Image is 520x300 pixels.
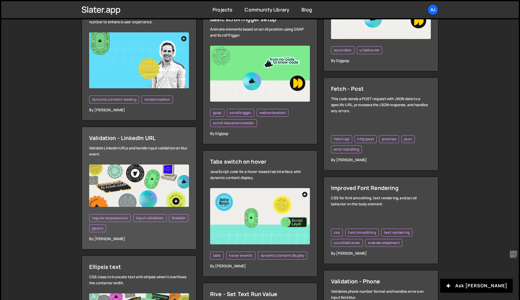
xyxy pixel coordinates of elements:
[331,96,431,114] div: This code sends a POST request with JSON data to a specific URL, processes the JSON response, and...
[229,110,252,115] span: scrolltrigger
[334,147,359,152] span: error handling
[210,131,310,137] div: By Digipop
[89,236,189,242] div: By [PERSON_NAME]
[357,137,374,142] span: http post
[331,157,431,163] div: By [PERSON_NAME]
[210,263,310,269] div: By [PERSON_NAME]
[301,6,312,13] a: Blog
[382,137,396,142] span: promise
[323,177,438,264] a: Improved Font Rendering CSS for font smoothing, text rendering, and scroll behavior on the body e...
[229,253,253,258] span: hover events
[259,110,286,115] span: web animation
[89,145,189,157] div: Validate LinkedIn URLs and handle input validation on blur event.
[144,97,170,102] span: randomization
[210,158,310,165] div: Tabs switch on hover
[331,278,431,285] div: Validation - Phone
[334,230,340,235] span: css
[210,169,310,181] div: JavaScript code for a hover-based tab interface with dynamic content display.
[172,216,186,220] span: linkedin
[331,85,431,92] div: Fetch - Post
[210,290,310,298] div: Rive - Set Text Run Value
[89,263,189,270] div: Ellipsis text
[92,226,103,231] span: jquery
[427,4,438,15] a: AJ
[89,107,189,113] div: By [PERSON_NAME]
[213,121,254,126] span: scroll-based animation
[334,240,360,245] span: scroll behavior
[89,134,189,142] div: Validation - LinkedIn URL
[245,6,289,13] a: Community Library
[331,58,431,64] div: By Digipop
[203,150,317,277] a: Tabs switch on hover JavaScript code for a hover-based tab interface with dynamic content display...
[404,137,412,142] span: json
[331,195,431,207] div: CSS for font smoothing, text rendering, and scroll behavior on the body element.
[210,26,310,38] div: Animate elements based on scroll position using GSAP and ScrollTrigger.
[136,216,164,220] span: input validation
[213,6,232,13] a: Projects
[210,15,310,23] div: Basic scrollTrigger setup
[331,184,431,191] div: Improved Font Rendering
[213,110,222,115] span: gsap
[334,137,349,142] span: fetch api
[213,253,221,258] span: tabs
[359,48,379,53] span: ui behavior
[334,48,352,53] span: accordion
[440,279,513,293] button: Ask [PERSON_NAME]
[203,8,317,145] a: Basic scrollTrigger setup Animate elements based on scroll position using GSAP and ScrollTrigger....
[323,77,438,171] a: Fetch - Post This code sends a POST request with JSON data to a specific URL, processes the JSON ...
[368,240,399,245] span: web development
[89,32,189,89] img: YT%20-%20Thumb%20(2).png
[82,127,197,249] a: Validation - LinkedIn URL Validate LinkedIn URLs and handle input validation on blur event. regul...
[92,97,136,102] span: dynamic content loading
[89,274,189,286] div: CSS class to truncate text with ellipsis when it overflows the container width.
[210,188,310,244] img: YT%20-%20Thumb%20(18).png
[348,230,376,235] span: font smoothing
[384,230,410,235] span: text rendering
[261,253,305,258] span: dynamic content display
[92,216,128,220] span: regular expressions
[89,165,189,207] img: YT.png
[331,250,431,256] div: By [PERSON_NAME]
[210,46,310,102] img: YT%20-%20Thumb%20(9).png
